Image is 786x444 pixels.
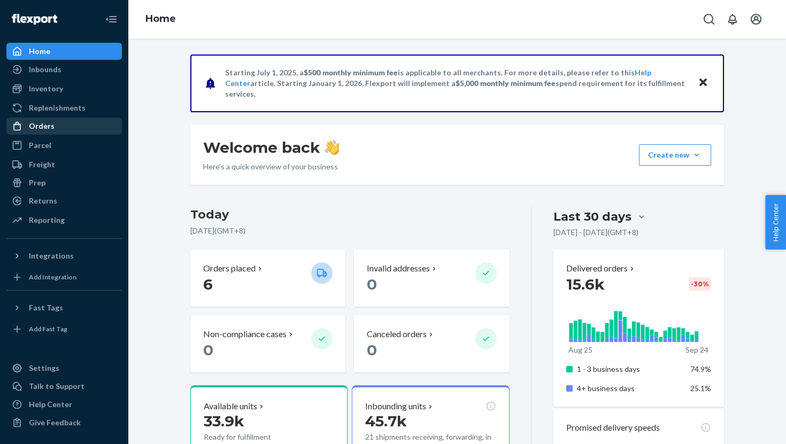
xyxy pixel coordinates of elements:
[367,275,377,293] span: 0
[354,250,509,307] button: Invalid addresses 0
[566,262,636,275] button: Delivered orders
[225,67,688,99] p: Starting July 1, 2025, a is applicable to all merchants. For more details, please refer to this a...
[203,275,213,293] span: 6
[696,75,710,91] button: Close
[29,272,76,282] div: Add Integration
[204,412,244,430] span: 33.9k
[690,384,711,393] span: 25.1%
[6,247,122,264] button: Integrations
[29,324,67,333] div: Add Fast Tag
[553,208,631,225] div: Last 30 days
[203,138,340,157] h1: Welcome back
[29,381,84,392] div: Talk to Support
[6,43,122,60] a: Home
[203,328,287,340] p: Non-compliance cases
[29,159,55,170] div: Freight
[204,400,257,412] p: Available units
[29,46,50,57] div: Home
[137,4,184,35] ol: breadcrumbs
[29,251,74,261] div: Integrations
[685,345,708,355] p: Sep 24
[6,360,122,377] a: Settings
[365,400,426,412] p: Inbounding units
[639,144,711,166] button: Create new
[456,79,556,88] span: $5,000 monthly minimum fee
[12,14,57,25] img: Flexport logo
[690,364,711,373] span: 74.9%
[22,7,61,17] span: Support
[566,275,605,293] span: 15.6k
[367,341,377,359] span: 0
[365,412,407,430] span: 45.7k
[6,137,122,154] a: Parcel
[29,64,61,75] div: Inbounds
[6,118,122,135] a: Orders
[6,174,122,191] a: Prep
[203,161,340,172] p: Here’s a quick overview of your business
[367,262,430,275] p: Invalid addresses
[29,177,45,188] div: Prep
[29,83,63,94] div: Inventory
[190,206,510,223] h3: Today
[29,363,59,373] div: Settings
[101,9,122,30] button: Close Navigation
[203,341,213,359] span: 0
[29,215,65,225] div: Reporting
[204,432,303,442] p: Ready for fulfillment
[6,269,122,286] a: Add Integration
[6,414,122,431] button: Give Feedback
[304,68,398,77] span: $500 monthly minimum fee
[689,277,711,291] div: -30 %
[577,383,682,394] p: 4+ business days
[145,13,176,25] a: Home
[568,345,592,355] p: Aug 25
[6,192,122,209] a: Returns
[29,140,51,151] div: Parcel
[6,396,122,413] a: Help Center
[566,422,660,434] p: Promised delivery speeds
[577,364,682,375] p: 1 - 3 business days
[203,262,256,275] p: Orders placed
[6,61,122,78] a: Inbounds
[6,99,122,116] a: Replenishments
[698,9,720,30] button: Open Search Box
[29,399,72,410] div: Help Center
[29,121,55,131] div: Orders
[553,227,638,238] p: [DATE] - [DATE] ( GMT+8 )
[6,321,122,338] a: Add Fast Tag
[190,225,510,236] p: [DATE] ( GMT+8 )
[29,196,57,206] div: Returns
[29,417,81,428] div: Give Feedback
[6,378,122,395] button: Talk to Support
[29,103,86,113] div: Replenishments
[745,9,767,30] button: Open account menu
[325,140,340,155] img: hand-wave emoji
[29,302,63,313] div: Fast Tags
[354,315,509,372] button: Canceled orders 0
[722,9,743,30] button: Open notifications
[765,195,786,250] button: Help Center
[190,315,345,372] button: Non-compliance cases 0
[6,212,122,229] a: Reporting
[367,328,427,340] p: Canceled orders
[6,80,122,97] a: Inventory
[6,299,122,316] button: Fast Tags
[6,156,122,173] a: Freight
[190,250,345,307] button: Orders placed 6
